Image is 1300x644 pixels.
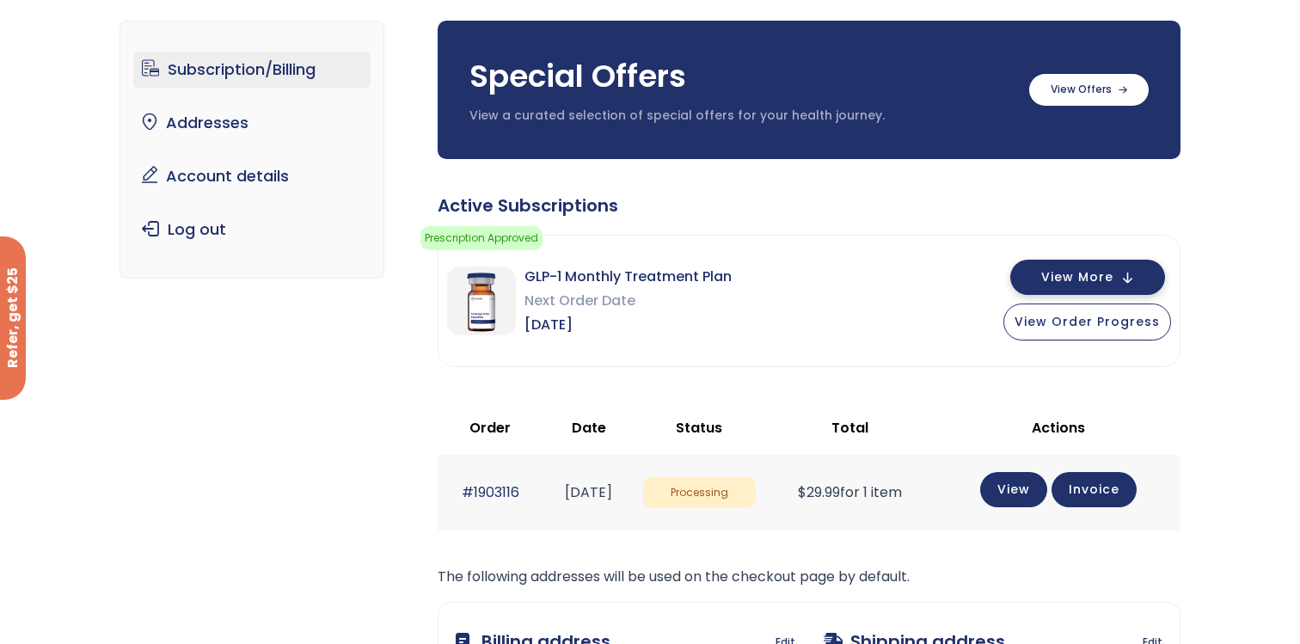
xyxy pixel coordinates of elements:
[1015,313,1160,330] span: View Order Progress
[438,193,1180,218] div: Active Subscriptions
[133,212,371,248] a: Log out
[524,313,732,337] span: [DATE]
[469,55,1012,98] h3: Special Offers
[565,482,612,502] time: [DATE]
[133,52,371,88] a: Subscription/Billing
[524,289,732,313] span: Next Order Date
[1041,272,1113,283] span: View More
[1003,304,1171,340] button: View Order Progress
[462,482,519,502] a: #1903116
[524,265,732,289] span: GLP-1 Monthly Treatment Plan
[133,158,371,194] a: Account details
[831,418,868,438] span: Total
[438,565,1180,589] p: The following addresses will be used on the checkout page by default.
[469,107,1012,125] p: View a curated selection of special offers for your health journey.
[643,477,756,509] span: Processing
[676,418,722,438] span: Status
[469,418,511,438] span: Order
[764,455,935,530] td: for 1 item
[798,482,840,502] span: 29.99
[798,482,806,502] span: $
[1052,472,1137,507] a: Invoice
[1010,260,1165,295] button: View More
[133,105,371,141] a: Addresses
[980,472,1047,507] a: View
[420,226,543,250] span: Prescription Approved
[572,418,606,438] span: Date
[120,21,385,279] nav: Account pages
[1032,418,1085,438] span: Actions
